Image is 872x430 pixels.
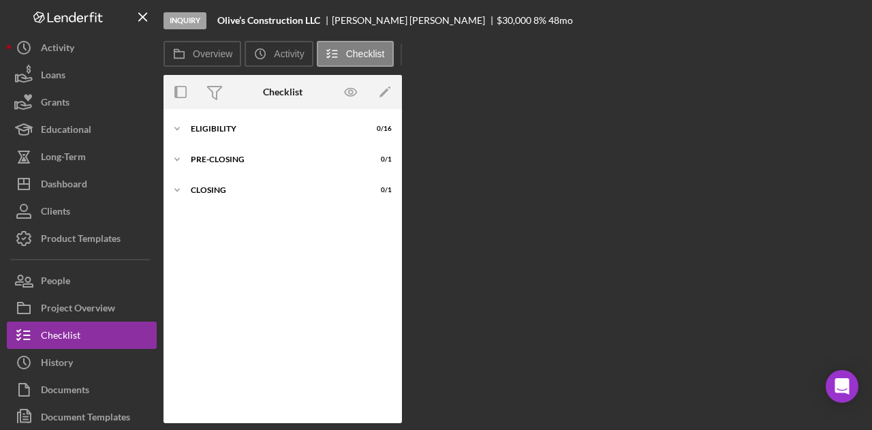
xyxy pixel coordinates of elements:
[7,376,157,403] button: Documents
[826,370,858,403] div: Open Intercom Messenger
[7,89,157,116] button: Grants
[7,61,157,89] button: Loans
[245,41,313,67] button: Activity
[41,61,65,92] div: Loans
[41,294,115,325] div: Project Overview
[533,15,546,26] div: 8 %
[7,34,157,61] button: Activity
[7,198,157,225] button: Clients
[274,48,304,59] label: Activity
[497,14,531,26] span: $30,000
[41,143,86,174] div: Long-Term
[41,198,70,228] div: Clients
[346,48,385,59] label: Checklist
[7,170,157,198] button: Dashboard
[193,48,232,59] label: Overview
[41,34,74,65] div: Activity
[317,41,394,67] button: Checklist
[41,170,87,201] div: Dashboard
[7,294,157,322] button: Project Overview
[191,186,358,194] div: Closing
[548,15,573,26] div: 48 mo
[163,41,241,67] button: Overview
[191,125,358,133] div: ELIGIBILITY
[367,155,392,164] div: 0 / 1
[41,267,70,298] div: People
[41,376,89,407] div: Documents
[163,12,206,29] div: Inquiry
[7,267,157,294] button: People
[263,87,302,97] div: Checklist
[191,155,358,164] div: Pre-Closing
[41,349,73,380] div: History
[41,322,80,352] div: Checklist
[7,225,157,252] button: Product Templates
[41,225,121,256] div: Product Templates
[7,143,157,170] button: Long-Term
[41,116,91,147] div: Educational
[217,15,320,26] b: Olive’s Construction LLC
[367,125,392,133] div: 0 / 16
[7,322,157,349] button: Checklist
[41,89,69,119] div: Grants
[7,349,157,376] button: History
[367,186,392,194] div: 0 / 1
[7,116,157,143] button: Educational
[332,15,497,26] div: [PERSON_NAME] [PERSON_NAME]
